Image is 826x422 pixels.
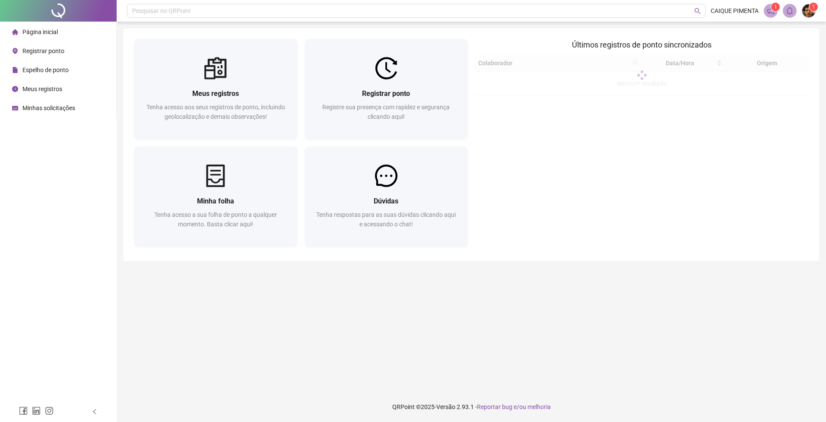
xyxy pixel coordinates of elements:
span: notification [767,7,775,15]
span: Página inicial [22,29,58,35]
span: environment [12,48,18,54]
span: bell [786,7,794,15]
span: search [694,8,701,14]
span: Espelho de ponto [22,67,69,73]
sup: Atualize o seu contato no menu Meus Dados [809,3,818,11]
span: left [92,409,98,415]
span: Últimos registros de ponto sincronizados [572,40,712,49]
span: Tenha acesso a sua folha de ponto a qualquer momento. Basta clicar aqui! [154,211,277,228]
span: file [12,67,18,73]
span: Registre sua presença com rapidez e segurança clicando aqui! [322,104,450,120]
footer: QRPoint © 2025 - 2.93.1 - [117,392,826,422]
span: Dúvidas [374,197,398,205]
span: Tenha respostas para as suas dúvidas clicando aqui e acessando o chat! [316,211,456,228]
span: Reportar bug e/ou melhoria [477,403,551,410]
span: Minhas solicitações [22,105,75,111]
span: Meus registros [22,86,62,92]
sup: 1 [771,3,780,11]
a: Minha folhaTenha acesso a sua folha de ponto a qualquer momento. Basta clicar aqui! [134,146,298,247]
span: Tenha acesso aos seus registros de ponto, incluindo geolocalização e demais observações! [146,104,285,120]
a: DúvidasTenha respostas para as suas dúvidas clicando aqui e acessando o chat! [305,146,468,247]
span: clock-circle [12,86,18,92]
span: Meus registros [192,89,239,98]
span: instagram [45,406,54,415]
span: linkedin [32,406,41,415]
span: Registrar ponto [362,89,410,98]
a: Meus registrosTenha acesso aos seus registros de ponto, incluindo geolocalização e demais observa... [134,39,298,140]
span: schedule [12,105,18,111]
span: Versão [436,403,455,410]
a: Registrar pontoRegistre sua presença com rapidez e segurança clicando aqui! [305,39,468,140]
span: Minha folha [197,197,234,205]
img: 40311 [802,4,815,17]
span: 1 [774,4,777,10]
span: home [12,29,18,35]
span: facebook [19,406,28,415]
span: 1 [812,4,815,10]
span: Registrar ponto [22,48,64,54]
span: CAIQUE PIMENTA [711,6,759,16]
